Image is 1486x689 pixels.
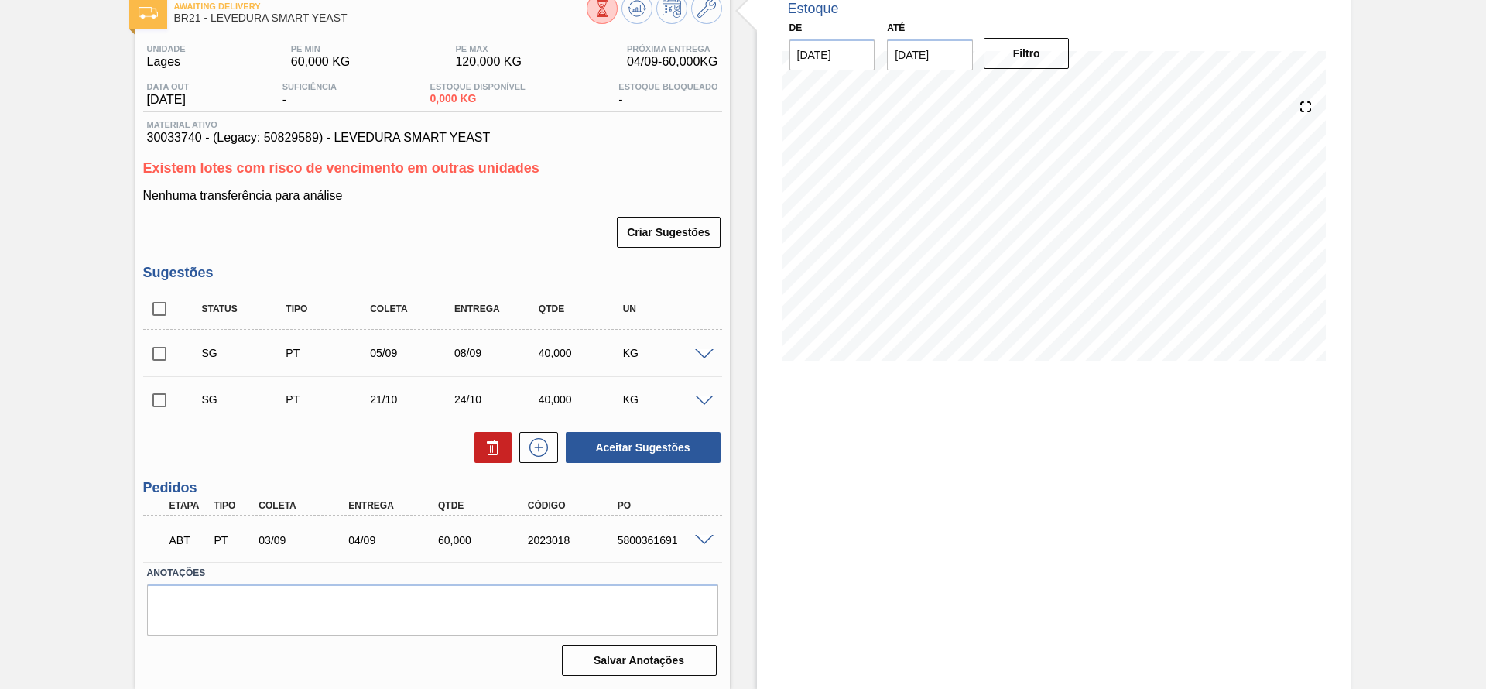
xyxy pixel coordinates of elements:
div: Aceitar Sugestões [558,430,722,464]
span: 0,000 KG [430,93,526,105]
div: Transference request [210,534,256,547]
span: Existem lotes com risco de vencimento em outras unidades [143,160,539,176]
div: Coleta [255,500,355,511]
span: 120,000 KG [455,55,521,69]
p: ABT [169,534,208,547]
button: Filtro [984,38,1070,69]
div: Tipo [282,303,375,314]
div: Etapa [166,500,212,511]
span: Próxima Entrega [627,44,717,53]
div: 60,000 [434,534,535,547]
div: Qtde [434,500,535,511]
span: 30033740 - (Legacy: 50829589) - LEVEDURA SMART YEAST [147,131,718,145]
div: Awaiting Delivery [166,523,212,557]
button: Criar Sugestões [617,217,720,248]
div: Qtde [535,303,628,314]
span: Suficiência [282,82,337,91]
label: Anotações [147,562,718,584]
div: Coleta [366,303,460,314]
div: 5800361691 [614,534,714,547]
span: Lages [147,55,186,69]
span: Awaiting Delivery [174,2,587,11]
div: 04/09/2025 [344,534,445,547]
span: Estoque Bloqueado [618,82,717,91]
div: Tipo [210,500,256,511]
span: [DATE] [147,93,190,107]
span: PE MIN [291,44,351,53]
div: KG [619,347,713,359]
button: Aceitar Sugestões [566,432,721,463]
span: Material ativo [147,120,718,129]
div: Suggestion Created [198,347,292,359]
div: 40,000 [535,393,628,406]
span: 60,000 KG [291,55,351,69]
div: UN [619,303,713,314]
label: De [789,22,803,33]
h3: Pedidos [143,480,722,496]
div: Código [524,500,625,511]
span: BR21 - LEVEDURA SMART YEAST [174,12,587,24]
div: Criar Sugestões [618,215,721,249]
p: Nenhuma transferência para análise [143,189,722,203]
span: PE MAX [455,44,521,53]
input: dd/mm/yyyy [789,39,875,70]
div: 2023018 [524,534,625,547]
div: 05/09/2025 [366,347,460,359]
div: 21/10/2025 [366,393,460,406]
div: 08/09/2025 [450,347,544,359]
div: Estoque [788,1,839,17]
div: KG [619,393,713,406]
div: Entrega [344,500,445,511]
input: dd/mm/yyyy [887,39,973,70]
div: - [615,82,721,107]
button: Salvar Anotações [562,645,717,676]
div: Transference request [282,347,375,359]
div: Nova sugestão [512,432,558,463]
div: PO [614,500,714,511]
div: 40,000 [535,347,628,359]
div: - [279,82,341,107]
span: Estoque Disponível [430,82,526,91]
span: 04/09 - 60,000 KG [627,55,717,69]
div: 24/10/2025 [450,393,544,406]
div: 03/09/2025 [255,534,355,547]
img: Ícone [139,7,158,19]
label: Até [887,22,905,33]
span: Data out [147,82,190,91]
div: Suggestion Created [198,393,292,406]
div: Entrega [450,303,544,314]
span: Unidade [147,44,186,53]
div: Status [198,303,292,314]
div: Excluir Sugestões [467,432,512,463]
h3: Sugestões [143,265,722,281]
div: Transference request [282,393,375,406]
